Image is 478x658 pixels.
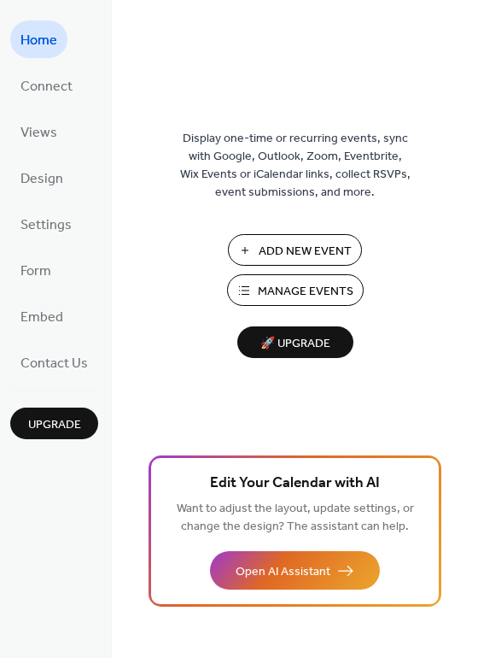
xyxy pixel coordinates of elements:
span: Home [20,27,57,55]
a: Views [10,113,67,150]
span: Open AI Assistant [236,563,330,581]
span: Form [20,258,51,285]
span: Connect [20,73,73,101]
a: Contact Us [10,344,98,381]
span: Contact Us [20,350,88,378]
a: Form [10,251,61,289]
span: Views [20,120,57,147]
a: Connect [10,67,83,104]
span: Embed [20,304,63,332]
button: Manage Events [227,274,364,306]
span: 🚀 Upgrade [248,332,343,355]
a: Design [10,159,73,197]
a: Settings [10,205,82,243]
span: Edit Your Calendar with AI [210,472,380,496]
button: 🚀 Upgrade [237,326,353,358]
a: Home [10,21,67,58]
button: Upgrade [10,408,98,439]
span: Display one-time or recurring events, sync with Google, Outlook, Zoom, Eventbrite, Wix Events or ... [180,130,411,202]
span: Design [20,166,63,193]
button: Add New Event [228,234,362,266]
span: Upgrade [28,416,81,434]
a: Embed [10,297,73,335]
span: Settings [20,212,72,239]
span: Manage Events [258,283,353,301]
span: Want to adjust the layout, update settings, or change the design? The assistant can help. [177,497,414,538]
span: Add New Event [259,243,352,261]
button: Open AI Assistant [210,551,380,590]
